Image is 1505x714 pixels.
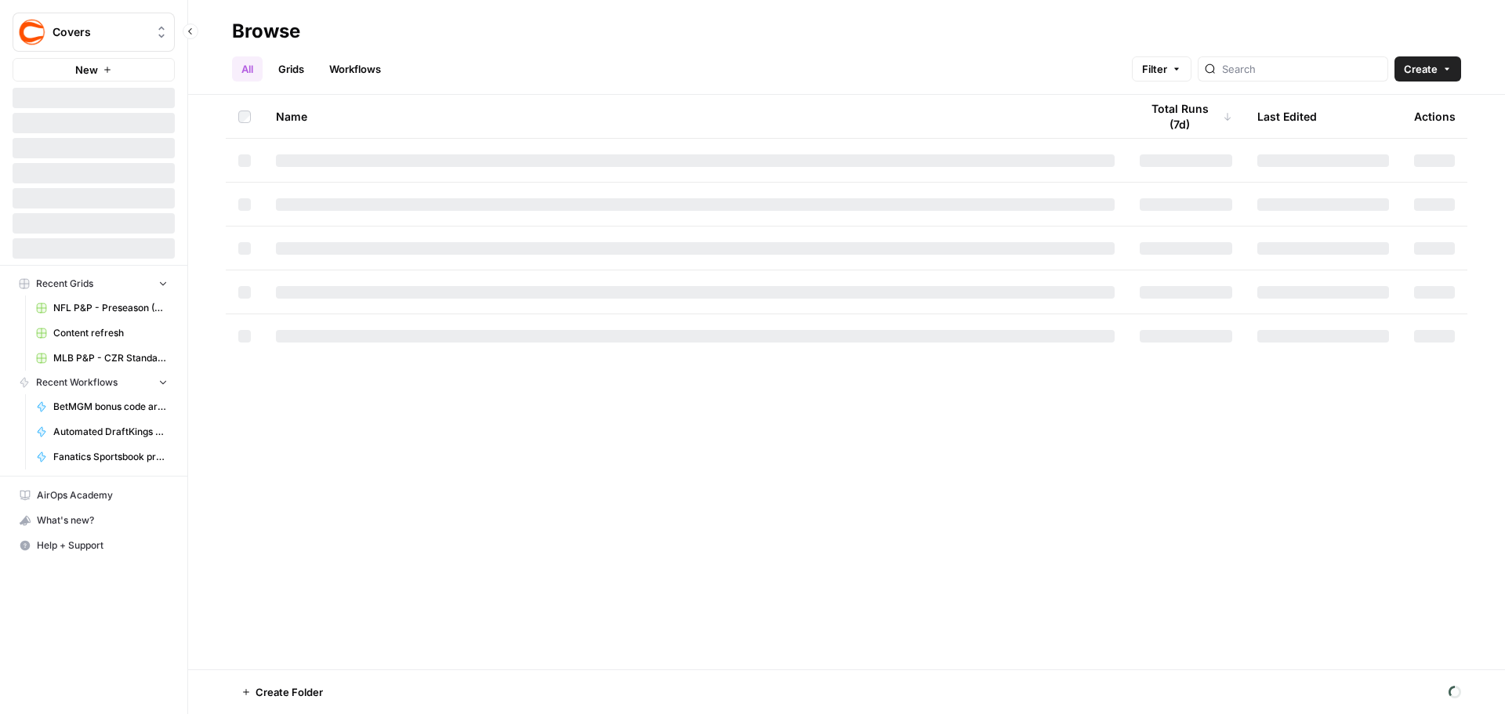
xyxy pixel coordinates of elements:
[13,533,175,558] button: Help + Support
[53,326,168,340] span: Content refresh
[29,321,175,346] a: Content refresh
[75,62,98,78] span: New
[53,301,168,315] span: NFL P&P - Preseason (Production) Grid (1)
[1257,95,1317,138] div: Last Edited
[1132,56,1191,82] button: Filter
[37,488,168,502] span: AirOps Academy
[13,13,175,52] button: Workspace: Covers
[256,684,323,700] span: Create Folder
[13,371,175,394] button: Recent Workflows
[276,95,1115,138] div: Name
[29,444,175,469] a: Fanatics Sportsbook promo articles
[53,24,147,40] span: Covers
[13,58,175,82] button: New
[232,680,332,705] button: Create Folder
[29,394,175,419] a: BetMGM bonus code articles
[36,375,118,390] span: Recent Workflows
[18,18,46,46] img: Covers Logo
[53,400,168,414] span: BetMGM bonus code articles
[1142,61,1167,77] span: Filter
[29,346,175,371] a: MLB P&P - CZR Standard (Production) Grid (4)
[1414,95,1456,138] div: Actions
[1140,95,1232,138] div: Total Runs (7d)
[37,538,168,553] span: Help + Support
[13,483,175,508] a: AirOps Academy
[1394,56,1461,82] button: Create
[13,508,175,533] button: What's new?
[29,419,175,444] a: Automated DraftKings promo code articles
[13,509,174,532] div: What's new?
[232,56,263,82] a: All
[53,450,168,464] span: Fanatics Sportsbook promo articles
[53,425,168,439] span: Automated DraftKings promo code articles
[36,277,93,291] span: Recent Grids
[1222,61,1381,77] input: Search
[320,56,390,82] a: Workflows
[1404,61,1438,77] span: Create
[53,351,168,365] span: MLB P&P - CZR Standard (Production) Grid (4)
[13,272,175,295] button: Recent Grids
[232,19,300,44] div: Browse
[29,295,175,321] a: NFL P&P - Preseason (Production) Grid (1)
[269,56,314,82] a: Grids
